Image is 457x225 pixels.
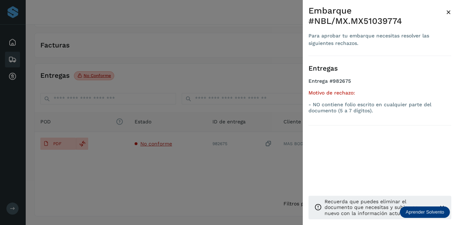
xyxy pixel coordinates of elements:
[308,78,451,90] h4: Entrega #982675
[308,32,446,47] div: Para aprobar tu embarque necesitas resolver las siguientes rechazos.
[308,90,451,96] h5: Motivo de rechazo:
[308,65,451,73] h3: Entregas
[446,6,451,19] button: Close
[406,209,444,215] p: Aprender Solvento
[400,206,450,218] div: Aprender Solvento
[308,6,446,26] div: Embarque #NBL/MX.MX51039774
[446,7,451,17] span: ×
[308,102,451,114] p: - NO contiene folio escrito en cualquier parte del documento (5 a 7 dígitos).
[325,199,433,216] p: Recuerda que puedes eliminar el documento que necesitas y subir uno nuevo con la información actu...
